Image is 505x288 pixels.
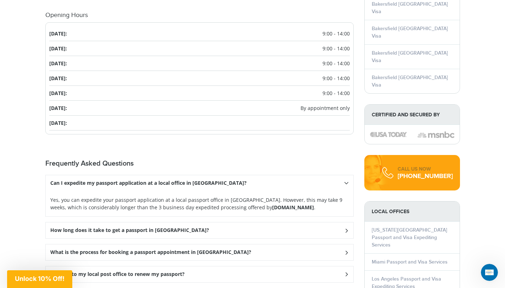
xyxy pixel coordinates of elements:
[322,74,350,82] span: 9:00 - 14:00
[398,166,453,173] div: CALL US NOW
[372,1,448,15] a: Bakersfield [GEOGRAPHIC_DATA] Visa
[7,270,72,288] div: Unlock 10% Off!
[370,132,407,137] img: image description
[372,259,448,265] a: Miami Passport and Visa Services
[322,30,350,37] span: 9:00 - 14:00
[417,131,454,139] img: image description
[372,227,447,248] a: [US_STATE][GEOGRAPHIC_DATA] Passport and Visa Expediting Services
[301,104,350,112] span: By appointment only
[322,45,350,52] span: 9:00 - 14:00
[15,275,64,282] span: Unlock 10% Off!
[50,196,349,211] p: Yes, you can expedite your passport application at a local passport office in [GEOGRAPHIC_DATA]. ...
[372,50,448,63] a: Bakersfield [GEOGRAPHIC_DATA] Visa
[49,116,350,131] li: [DATE]:
[50,180,247,186] h3: Can I expedite my passport application at a local office in [GEOGRAPHIC_DATA]?
[50,271,185,277] h3: Can I go to my local post office to renew my passport?
[365,105,460,125] strong: Certified and Secured by
[322,89,350,97] span: 9:00 - 14:00
[45,12,354,19] h4: Opening Hours
[481,264,498,281] iframe: Intercom live chat
[398,173,453,180] div: [PHONE_NUMBER]
[372,26,448,39] a: Bakersfield [GEOGRAPHIC_DATA] Visa
[272,204,314,211] strong: [DOMAIN_NAME]
[50,249,251,255] h3: What is the process for booking a passport appointment in [GEOGRAPHIC_DATA]?
[50,227,209,233] h3: How long does it take to get a passport in [GEOGRAPHIC_DATA]?
[49,56,350,71] li: [DATE]:
[49,86,350,101] li: [DATE]:
[49,41,350,56] li: [DATE]:
[372,74,448,88] a: Bakersfield [GEOGRAPHIC_DATA] Visa
[322,60,350,67] span: 9:00 - 14:00
[49,71,350,86] li: [DATE]:
[45,159,354,168] h2: Frequently Asked Questions
[49,26,350,41] li: [DATE]:
[365,201,460,222] strong: LOCAL OFFICES
[49,101,350,116] li: [DATE]:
